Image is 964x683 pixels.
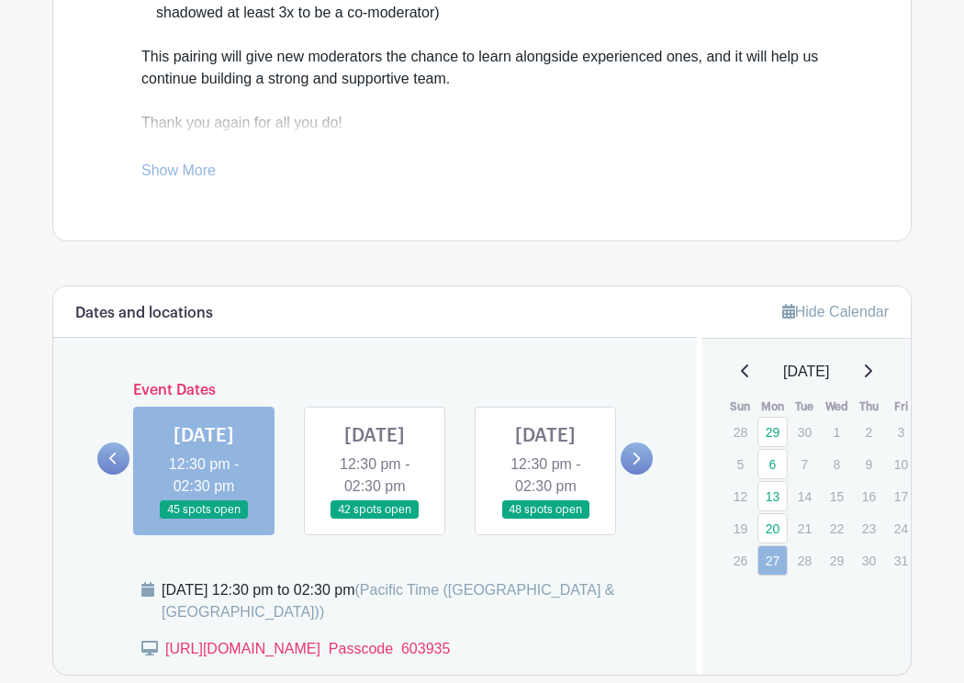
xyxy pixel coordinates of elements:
p: 28 [725,418,756,446]
p: 15 [822,482,852,510]
h6: Event Dates [129,382,621,399]
a: [URL][DOMAIN_NAME] Passcode 603935 [165,641,450,656]
a: Show More [141,162,216,185]
p: 8 [822,450,852,478]
th: Sun [724,397,757,416]
a: 20 [757,513,788,543]
p: 30 [854,546,884,575]
p: 26 [725,546,756,575]
p: 17 [886,482,916,510]
p: 24 [886,514,916,543]
div: This pairing will give new moderators the chance to learn alongside experienced ones, and it will... [141,46,823,222]
p: 19 [725,514,756,543]
p: 3 [886,418,916,446]
p: 2 [854,418,884,446]
th: Mon [757,397,789,416]
p: 29 [822,546,852,575]
span: [DATE] [783,361,829,383]
p: 21 [790,514,820,543]
th: Wed [821,397,853,416]
a: 27 [757,545,788,576]
p: 1 [822,418,852,446]
a: 13 [757,481,788,511]
div: [DATE] 12:30 pm to 02:30 pm [162,579,675,623]
a: Hide Calendar [782,304,889,319]
th: Fri [885,397,917,416]
p: 14 [790,482,820,510]
p: 12 [725,482,756,510]
p: 23 [854,514,884,543]
p: 16 [854,482,884,510]
span: (Pacific Time ([GEOGRAPHIC_DATA] & [GEOGRAPHIC_DATA])) [162,582,615,620]
p: 30 [790,418,820,446]
p: 31 [886,546,916,575]
p: 9 [854,450,884,478]
h6: Dates and locations [75,305,213,322]
p: 28 [790,546,820,575]
th: Tue [789,397,821,416]
a: 6 [757,449,788,479]
p: 22 [822,514,852,543]
a: 29 [757,417,788,447]
p: 5 [725,450,756,478]
p: 7 [790,450,820,478]
p: 10 [886,450,916,478]
th: Thu [853,397,885,416]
